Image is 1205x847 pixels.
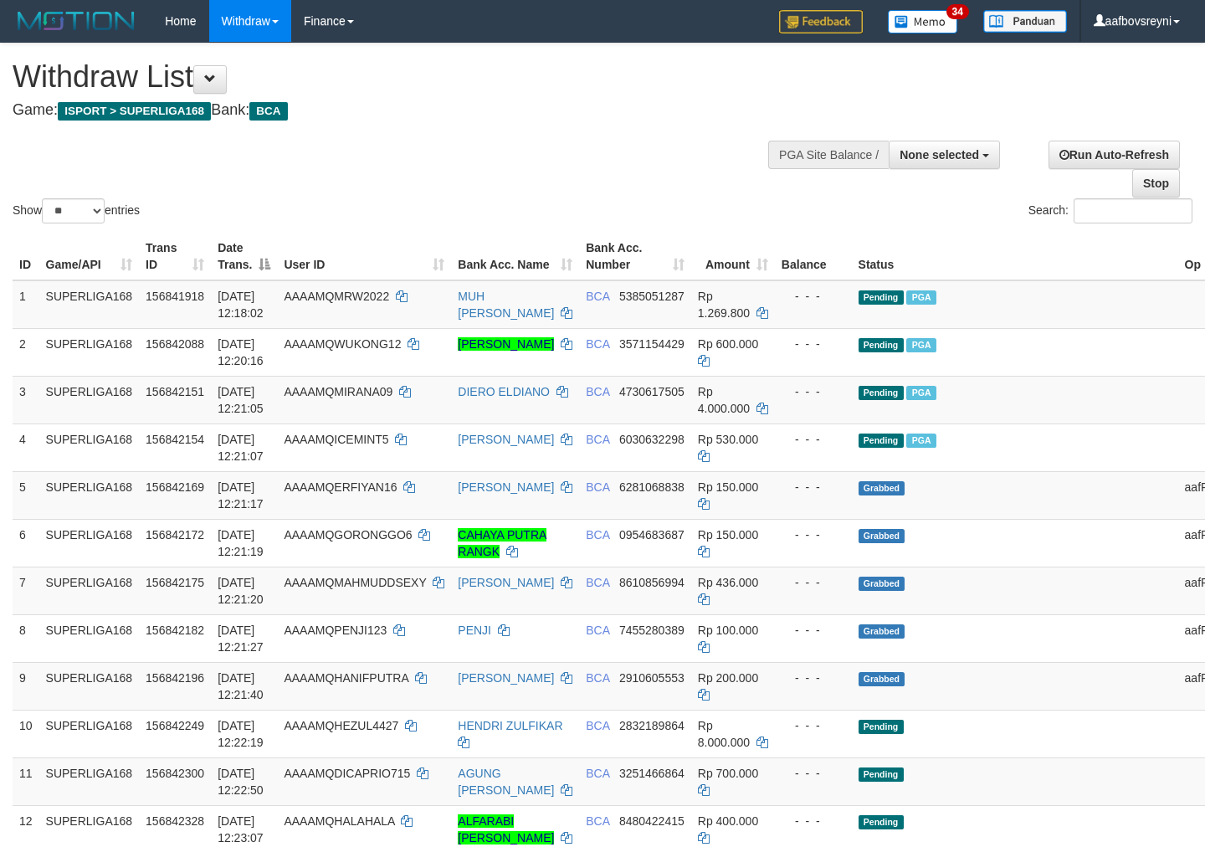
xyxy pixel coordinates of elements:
td: 5 [13,471,39,519]
span: [DATE] 12:22:19 [218,719,264,749]
td: 8 [13,614,39,662]
a: DIERO ELDIANO [458,385,550,398]
span: Marked by aafsoycanthlai [906,434,936,448]
span: [DATE] 12:21:07 [218,433,264,463]
span: 156842088 [146,337,204,351]
a: HENDRI ZULFIKAR [458,719,562,732]
span: BCA [586,480,609,494]
span: BCA [586,433,609,446]
span: Rp 8.000.000 [698,719,750,749]
span: Grabbed [859,529,905,543]
td: SUPERLIGA168 [39,710,140,757]
span: ISPORT > SUPERLIGA168 [58,102,211,121]
span: 156842172 [146,528,204,542]
td: SUPERLIGA168 [39,757,140,805]
span: 156842151 [146,385,204,398]
span: AAAAMQMIRANA09 [284,385,392,398]
td: 11 [13,757,39,805]
div: - - - [782,717,845,734]
span: Rp 400.000 [698,814,758,828]
span: Rp 100.000 [698,624,758,637]
label: Show entries [13,198,140,223]
span: None selected [900,148,979,162]
span: Copy 8610856994 to clipboard [619,576,685,589]
td: SUPERLIGA168 [39,519,140,567]
h4: Game: Bank: [13,102,787,119]
span: Copy 7455280389 to clipboard [619,624,685,637]
th: Status [852,233,1178,280]
td: SUPERLIGA168 [39,328,140,376]
span: Rp 150.000 [698,528,758,542]
span: AAAAMQPENJI123 [284,624,387,637]
span: Rp 600.000 [698,337,758,351]
span: [DATE] 12:21:20 [218,576,264,606]
span: Copy 8480422415 to clipboard [619,814,685,828]
a: [PERSON_NAME] [458,671,554,685]
a: [PERSON_NAME] [458,480,554,494]
th: Bank Acc. Name: activate to sort column ascending [451,233,579,280]
span: Pending [859,434,904,448]
span: 156842328 [146,814,204,828]
td: SUPERLIGA168 [39,567,140,614]
span: Copy 4730617505 to clipboard [619,385,685,398]
input: Search: [1074,198,1192,223]
a: Run Auto-Refresh [1049,141,1180,169]
span: Rp 200.000 [698,671,758,685]
span: BCA [249,102,287,121]
td: 3 [13,376,39,423]
a: Stop [1132,169,1180,198]
span: Marked by aafsoycanthlai [906,290,936,305]
span: Marked by aafsoycanthlai [906,386,936,400]
span: Copy 3251466864 to clipboard [619,767,685,780]
a: MUH [PERSON_NAME] [458,290,554,320]
img: panduan.png [983,10,1067,33]
td: 9 [13,662,39,710]
span: AAAAMQMAHMUDDSEXY [284,576,426,589]
a: [PERSON_NAME] [458,337,554,351]
th: Bank Acc. Number: activate to sort column ascending [579,233,691,280]
a: AGUNG [PERSON_NAME] [458,767,554,797]
div: - - - [782,336,845,352]
div: - - - [782,431,845,448]
span: AAAAMQERFIYAN16 [284,480,397,494]
span: Copy 6030632298 to clipboard [619,433,685,446]
td: 7 [13,567,39,614]
span: AAAAMQDICAPRIO715 [284,767,410,780]
span: BCA [586,337,609,351]
span: Pending [859,815,904,829]
span: [DATE] 12:23:07 [218,814,264,844]
span: Rp 4.000.000 [698,385,750,415]
td: 6 [13,519,39,567]
th: Game/API: activate to sort column ascending [39,233,140,280]
span: Grabbed [859,624,905,639]
a: ALFARABI [PERSON_NAME] [458,814,554,844]
span: Grabbed [859,577,905,591]
span: 156842182 [146,624,204,637]
div: - - - [782,622,845,639]
span: Pending [859,338,904,352]
div: - - - [782,383,845,400]
div: - - - [782,479,845,495]
div: - - - [782,765,845,782]
span: Pending [859,386,904,400]
span: [DATE] 12:21:17 [218,480,264,511]
span: Copy 5385051287 to clipboard [619,290,685,303]
div: - - - [782,574,845,591]
span: BCA [586,290,609,303]
span: Pending [859,720,904,734]
a: CAHAYA PUTRA RANGK [458,528,546,558]
div: - - - [782,670,845,686]
span: Rp 436.000 [698,576,758,589]
span: Grabbed [859,481,905,495]
span: Copy 2832189864 to clipboard [619,719,685,732]
span: [DATE] 12:20:16 [218,337,264,367]
span: 156842169 [146,480,204,494]
a: [PERSON_NAME] [458,576,554,589]
td: 2 [13,328,39,376]
span: 156842175 [146,576,204,589]
td: SUPERLIGA168 [39,423,140,471]
span: [DATE] 12:21:19 [218,528,264,558]
a: PENJI [458,624,491,637]
td: SUPERLIGA168 [39,471,140,519]
span: Copy 2910605553 to clipboard [619,671,685,685]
